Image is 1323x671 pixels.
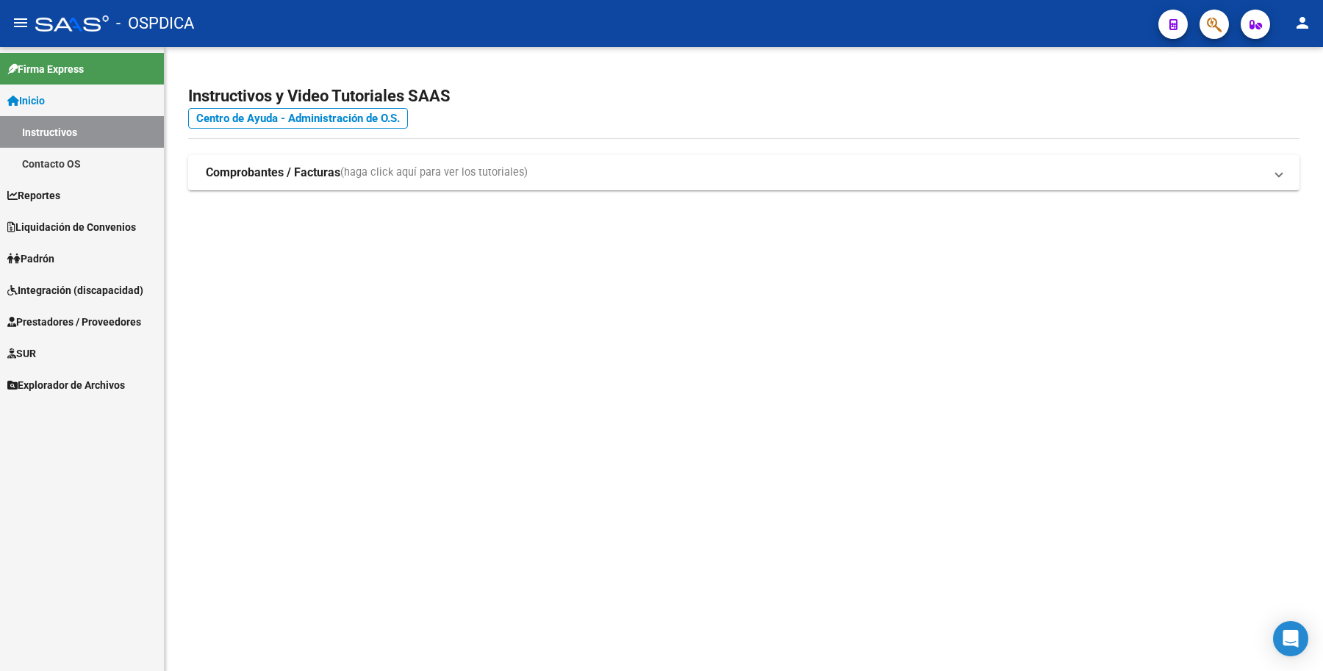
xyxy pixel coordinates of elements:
[7,61,84,77] span: Firma Express
[7,345,36,362] span: SUR
[7,251,54,267] span: Padrón
[7,219,136,235] span: Liquidación de Convenios
[206,165,340,181] strong: Comprobantes / Facturas
[188,155,1299,190] mat-expansion-panel-header: Comprobantes / Facturas(haga click aquí para ver los tutoriales)
[116,7,194,40] span: - OSPDICA
[7,187,60,204] span: Reportes
[188,108,408,129] a: Centro de Ayuda - Administración de O.S.
[1273,621,1308,656] div: Open Intercom Messenger
[7,282,143,298] span: Integración (discapacidad)
[340,165,528,181] span: (haga click aquí para ver los tutoriales)
[12,14,29,32] mat-icon: menu
[188,82,1299,110] h2: Instructivos y Video Tutoriales SAAS
[1294,14,1311,32] mat-icon: person
[7,314,141,330] span: Prestadores / Proveedores
[7,93,45,109] span: Inicio
[7,377,125,393] span: Explorador de Archivos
